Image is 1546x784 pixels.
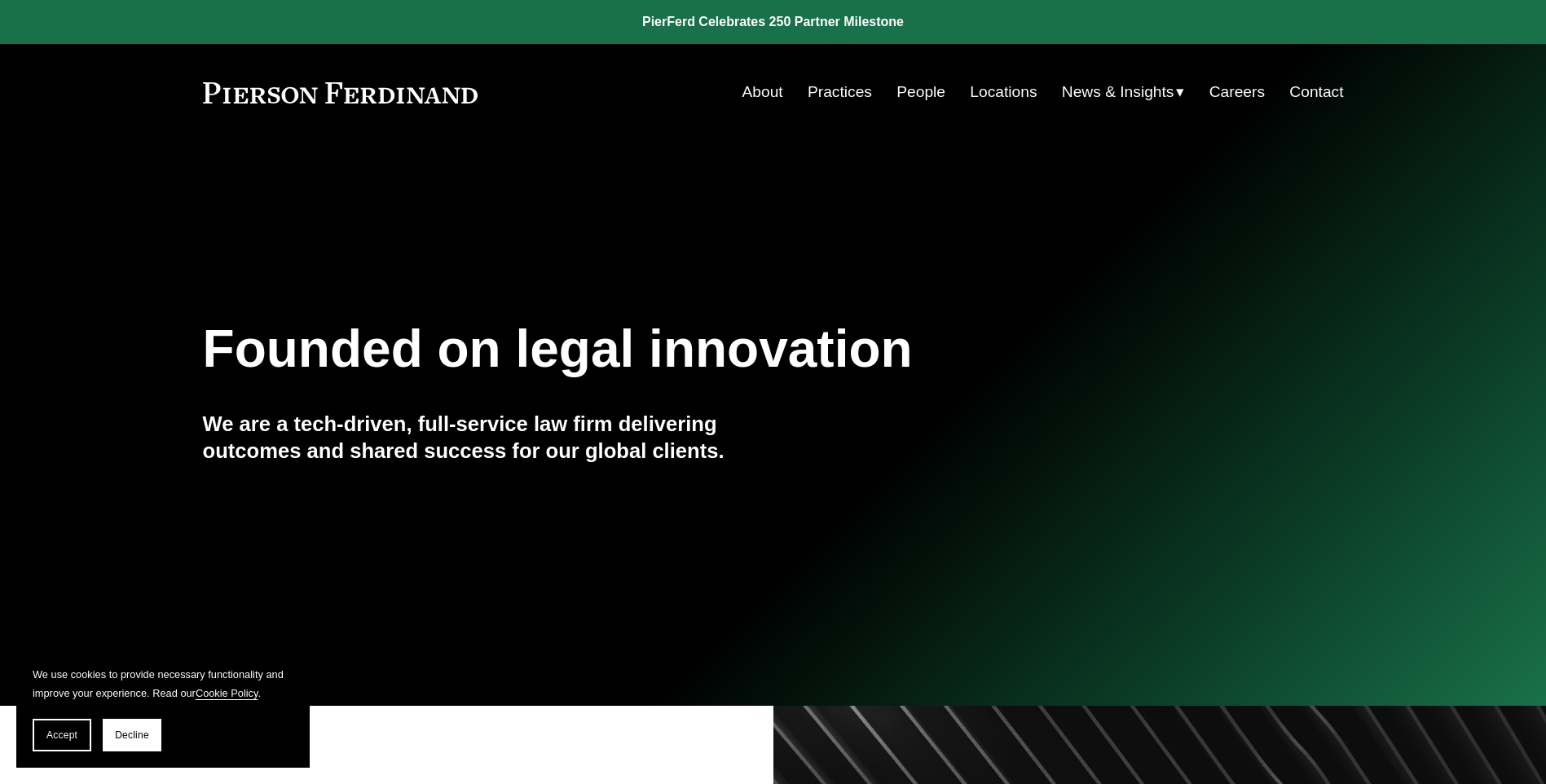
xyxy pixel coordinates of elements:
[1062,77,1185,108] a: folder dropdown
[196,687,258,699] a: Cookie Policy
[203,411,773,464] h4: We are a tech-driven, full-service law firm delivering outcomes and shared success for our global...
[808,77,872,108] a: Practices
[203,319,1154,379] h1: Founded on legal innovation
[742,77,783,108] a: About
[896,77,945,108] a: People
[103,719,161,751] button: Decline
[970,77,1037,108] a: Locations
[1062,78,1174,107] span: News & Insights
[16,649,310,768] section: Cookie banner
[1209,77,1265,108] a: Careers
[1289,77,1343,108] a: Contact
[33,665,293,703] p: We use cookies to provide necessary functionality and improve your experience. Read our .
[46,729,77,741] span: Accept
[115,729,149,741] span: Decline
[33,719,91,751] button: Accept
